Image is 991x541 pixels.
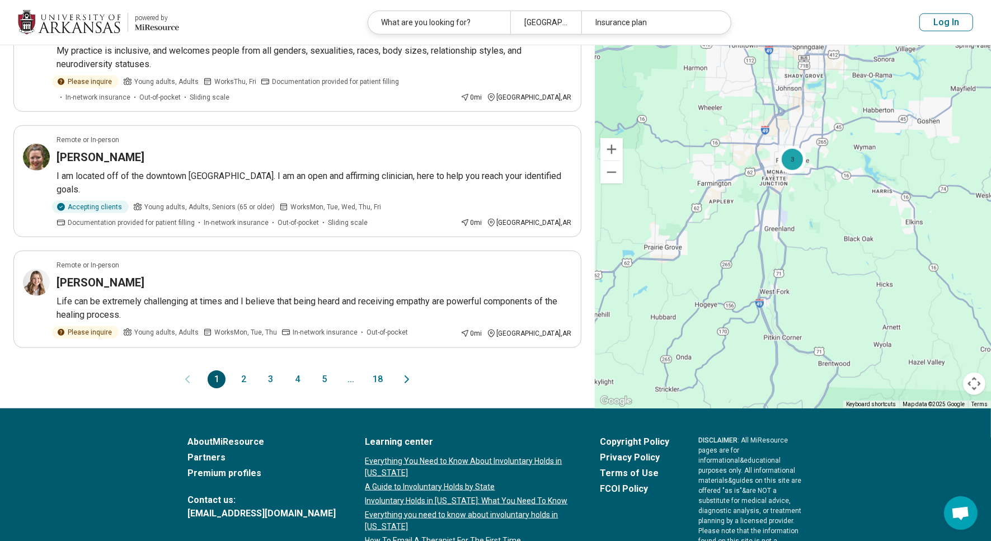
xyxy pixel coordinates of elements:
a: University of Arkansaspowered by [18,9,179,36]
div: Please inquire [52,326,119,338]
a: Learning center [365,435,571,449]
button: Zoom out [600,161,623,184]
span: Map data ©2025 Google [903,401,965,407]
div: [GEOGRAPHIC_DATA] , AR [487,328,572,338]
div: Open chat [944,496,978,530]
a: Everything You Need to Know About Involuntary Holds in [US_STATE] [365,455,571,479]
p: My practice is inclusive, and welcomes people from all genders, sexualities, races, body sizes, r... [57,44,572,71]
img: Google [598,394,635,408]
button: Keyboard shortcuts [846,401,896,408]
h3: [PERSON_NAME] [57,149,144,165]
h3: [PERSON_NAME] [57,275,144,290]
button: 2 [234,370,252,388]
a: Copyright Policy [600,435,670,449]
div: 0 mi [461,218,482,228]
button: 1 [208,370,226,388]
div: Please inquire [52,76,119,88]
span: In-network insurance [65,92,130,102]
a: Terms of Use [600,467,670,480]
button: 18 [369,370,387,388]
button: Log In [919,13,973,31]
a: Premium profiles [188,467,336,480]
div: Accepting clients [52,201,129,213]
span: ... [342,370,360,388]
span: Works Mon, Tue, Thu [214,327,277,337]
div: [GEOGRAPHIC_DATA], [GEOGRAPHIC_DATA] [510,11,581,34]
div: 6 [778,147,805,173]
a: Privacy Policy [600,451,670,464]
div: 3 [779,145,806,172]
span: DISCLAIMER [699,436,738,444]
span: Documentation provided for patient filling [68,218,195,228]
button: Next page [400,370,414,388]
button: 5 [315,370,333,388]
span: Out-of-pocket [139,92,181,102]
span: Out-of-pocket [367,327,408,337]
span: Young adults, Adults [134,77,199,87]
span: Works Mon, Tue, Wed, Thu, Fri [290,202,381,212]
span: Sliding scale [190,92,229,102]
a: FCOI Policy [600,482,670,496]
button: Map camera controls [963,373,985,395]
span: Sliding scale [328,218,368,228]
span: Out-of-pocket [278,218,319,228]
div: powered by [135,13,179,23]
div: What are you looking for? [368,11,510,34]
button: 4 [288,370,306,388]
a: Terms (opens in new tab) [971,401,988,407]
span: Young adults, Adults, Seniors (65 or older) [144,202,275,212]
div: [GEOGRAPHIC_DATA] , AR [487,218,572,228]
div: 0 mi [461,328,482,338]
button: Zoom in [600,138,623,161]
div: [GEOGRAPHIC_DATA] , AR [487,92,572,102]
span: Documentation provided for patient filling [272,77,399,87]
div: Insurance plan [581,11,724,34]
p: Remote or In-person [57,135,119,145]
span: Works Thu, Fri [214,77,256,87]
a: AboutMiResource [188,435,336,449]
a: Involuntary Holds in [US_STATE]: What You Need To Know [365,495,571,507]
span: Contact us: [188,493,336,507]
button: Previous page [181,370,194,388]
span: Young adults, Adults [134,327,199,337]
p: Life can be extremely challenging at times and I believe that being heard and receiving empathy a... [57,295,572,322]
a: Partners [188,451,336,464]
div: 0 mi [461,92,482,102]
span: In-network insurance [204,218,269,228]
a: [EMAIL_ADDRESS][DOMAIN_NAME] [188,507,336,520]
p: I am located off of the downtown [GEOGRAPHIC_DATA]. I am an open and affirming clinician, here to... [57,170,572,196]
a: Everything you need to know about involuntary holds in [US_STATE] [365,509,571,533]
span: In-network insurance [293,327,358,337]
a: A Guide to Involuntary Holds by State [365,481,571,493]
a: Open this area in Google Maps (opens a new window) [598,394,635,408]
button: 3 [261,370,279,388]
p: Remote or In-person [57,260,119,270]
img: University of Arkansas [18,9,121,36]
